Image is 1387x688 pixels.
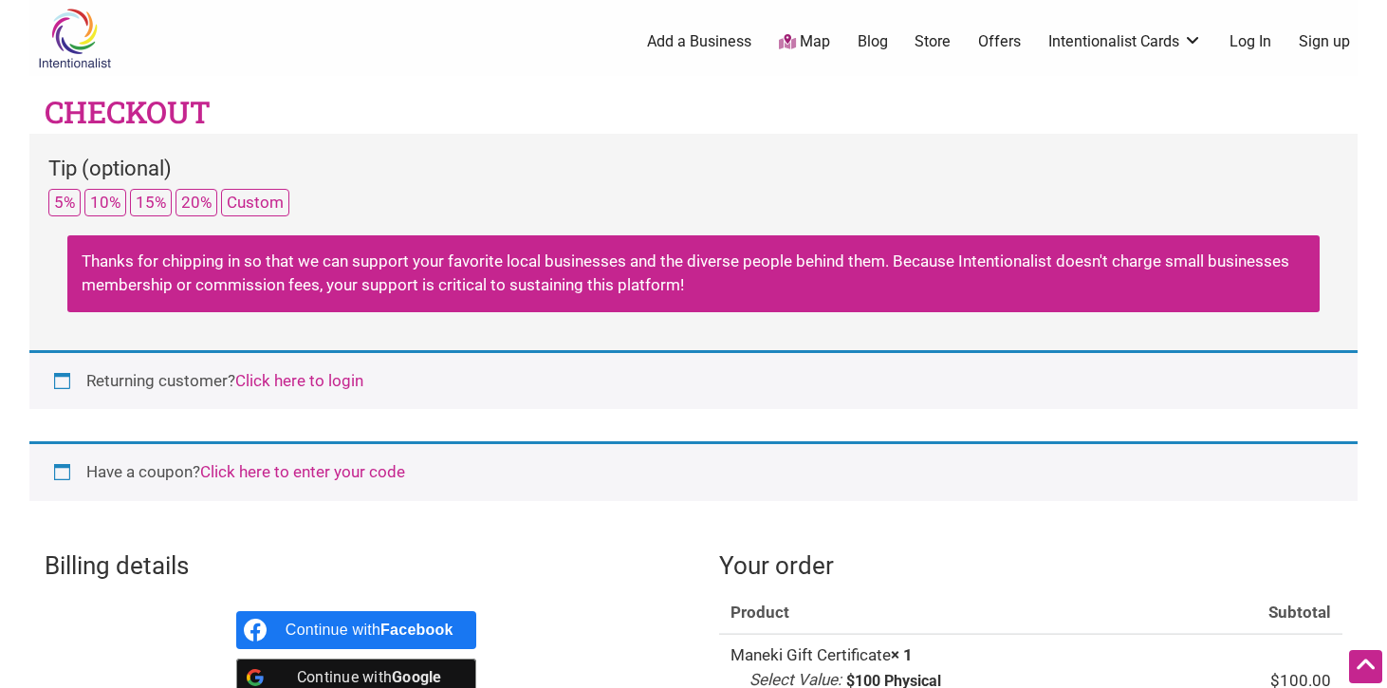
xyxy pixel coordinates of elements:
a: Blog [858,31,888,52]
button: 15% [130,189,172,216]
div: Thanks for chipping in so that we can support your favorite local businesses and the diverse peop... [67,235,1320,312]
h1: Checkout [45,91,211,134]
div: Returning customer? [29,350,1358,410]
div: Scroll Back to Top [1349,650,1382,683]
button: Custom [221,189,289,216]
th: Product [719,592,1191,635]
b: Google [392,668,442,686]
strong: × 1 [891,645,913,664]
button: 5% [48,189,81,216]
div: Tip (optional) [48,153,1339,189]
h3: Your order [719,549,1342,583]
img: Intentionalist [29,8,120,69]
div: Have a coupon? [29,441,1358,501]
a: Map [779,31,830,53]
button: 10% [84,189,126,216]
div: Continue with [286,611,453,649]
h3: Billing details [45,549,668,583]
a: Continue with <b>Facebook</b> [236,611,476,649]
a: Enter your coupon code [200,462,405,481]
a: Store [915,31,951,52]
a: Offers [978,31,1021,52]
a: Click here to login [235,371,363,390]
a: Log In [1230,31,1271,52]
b: Facebook [380,622,453,638]
a: Intentionalist Cards [1048,31,1202,52]
a: Add a Business [647,31,751,52]
a: Sign up [1299,31,1350,52]
button: 20% [176,189,217,216]
th: Subtotal [1191,592,1342,635]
